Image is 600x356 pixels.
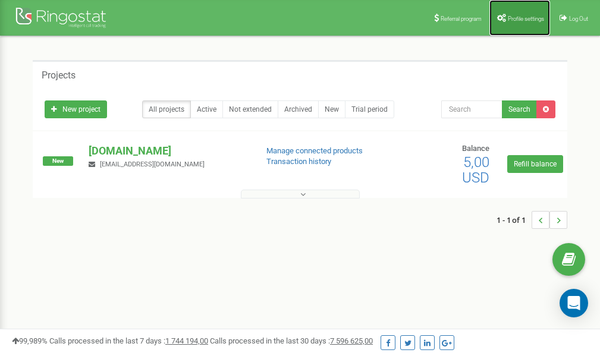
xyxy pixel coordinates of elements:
[210,336,373,345] span: Calls processed in the last 30 days :
[89,143,247,159] p: [DOMAIN_NAME]
[278,100,319,118] a: Archived
[190,100,223,118] a: Active
[441,100,502,118] input: Search
[266,157,331,166] a: Transaction history
[497,211,532,229] span: 1 - 1 of 1
[502,100,537,118] button: Search
[142,100,191,118] a: All projects
[43,156,73,166] span: New
[45,100,107,118] a: New project
[266,146,363,155] a: Manage connected products
[12,336,48,345] span: 99,989%
[508,15,544,22] span: Profile settings
[100,160,205,168] span: [EMAIL_ADDRESS][DOMAIN_NAME]
[330,336,373,345] u: 7 596 625,00
[507,155,563,173] a: Refill balance
[462,154,489,186] span: 5,00 USD
[560,289,588,317] div: Open Intercom Messenger
[318,100,345,118] a: New
[42,70,76,81] h5: Projects
[497,199,567,241] nav: ...
[569,15,588,22] span: Log Out
[462,144,489,153] span: Balance
[345,100,394,118] a: Trial period
[222,100,278,118] a: Not extended
[441,15,482,22] span: Referral program
[49,336,208,345] span: Calls processed in the last 7 days :
[165,336,208,345] u: 1 744 194,00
